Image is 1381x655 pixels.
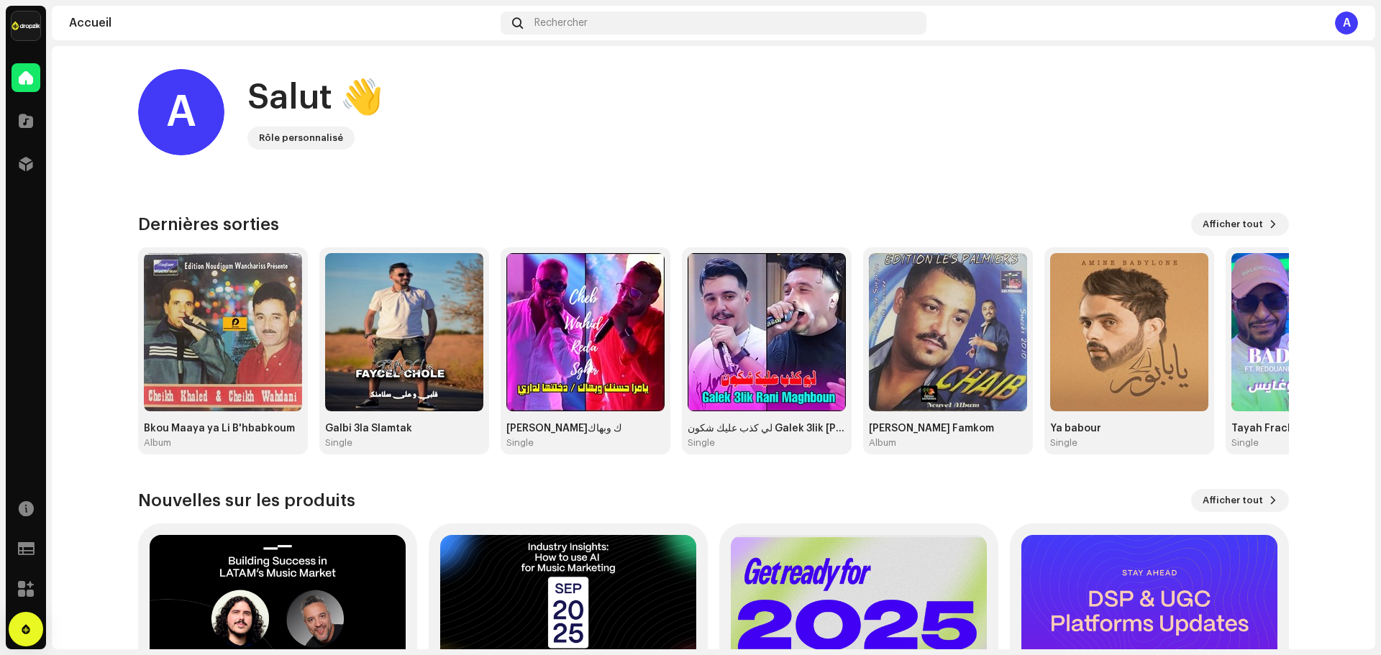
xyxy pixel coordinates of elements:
[138,489,355,512] h3: Nouvelles sur les produits
[1203,486,1263,515] span: Afficher tout
[1231,437,1259,449] div: Single
[1191,213,1289,236] button: Afficher tout
[144,253,302,411] img: 7cec1191-adb8-4435-b4b1-be451efad465
[1203,210,1263,239] span: Afficher tout
[1050,253,1208,411] img: c1d59f67-ac04-47e7-99c9-40939d75a28e
[259,129,343,147] div: Rôle personnalisé
[869,437,896,449] div: Album
[144,423,302,434] div: Bkou Maaya ya Li B'hbabkoum
[69,17,495,29] div: Accueil
[1335,12,1358,35] div: A
[869,423,1027,434] div: [PERSON_NAME] Famkom
[1050,423,1208,434] div: Ya babour
[688,253,846,411] img: 093cfdf0-c121-4c69-bdab-2ca1e16a6dbc
[138,213,279,236] h3: Dernières sorties
[506,437,534,449] div: Single
[325,253,483,411] img: 286b6348-ba6d-4667-b3f5-6e051897b556
[534,17,588,29] span: Rechercher
[869,253,1027,411] img: e9327f91-4221-4108-906c-db035a3503a5
[1191,489,1289,512] button: Afficher tout
[325,423,483,434] div: Galbi 3la Slamtak
[688,437,715,449] div: Single
[688,423,846,434] div: لي كذب عليك شكون Galek 3lik [PERSON_NAME]
[506,253,665,411] img: 960c4d59-42be-4377-b45a-23a8c9e552b3
[247,75,383,121] div: Salut 👋
[325,437,352,449] div: Single
[144,437,171,449] div: Album
[9,612,43,646] div: Open Intercom Messenger
[1050,437,1077,449] div: Single
[506,423,665,434] div: [PERSON_NAME]ك وبهاك
[12,12,40,40] img: 6b198820-6d9f-4d8e-bd7e-78ab9e57ca24
[138,69,224,155] div: A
